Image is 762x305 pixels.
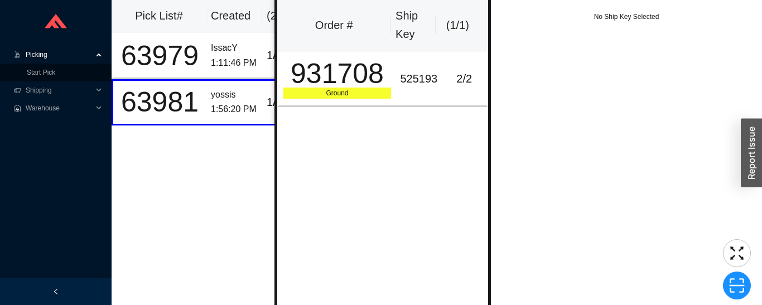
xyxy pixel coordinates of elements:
div: IssacY [211,41,258,56]
span: Shipping [26,81,93,99]
span: left [52,288,59,295]
div: 63979 [118,42,202,70]
span: scan [724,277,750,294]
span: Warehouse [26,99,93,117]
div: yossis [211,88,258,103]
div: 931708 [283,60,392,88]
button: fullscreen [723,239,751,267]
div: 2 / 2 [446,70,482,88]
div: No Ship Key Selected [491,11,762,22]
span: fullscreen [724,245,750,262]
button: scan [723,272,751,299]
a: Start Pick [27,69,55,76]
span: Picking [26,46,93,64]
div: 1 / 5 [267,46,301,65]
div: ( 1 / 1 ) [440,16,476,35]
div: 525193 [400,70,437,88]
div: 63981 [118,88,202,116]
div: 1:11:46 PM [211,56,258,71]
div: 1 / 17 [267,93,301,112]
div: Ground [283,88,392,99]
div: ( 2 ) [267,7,302,25]
div: 1:56:20 PM [211,102,258,117]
